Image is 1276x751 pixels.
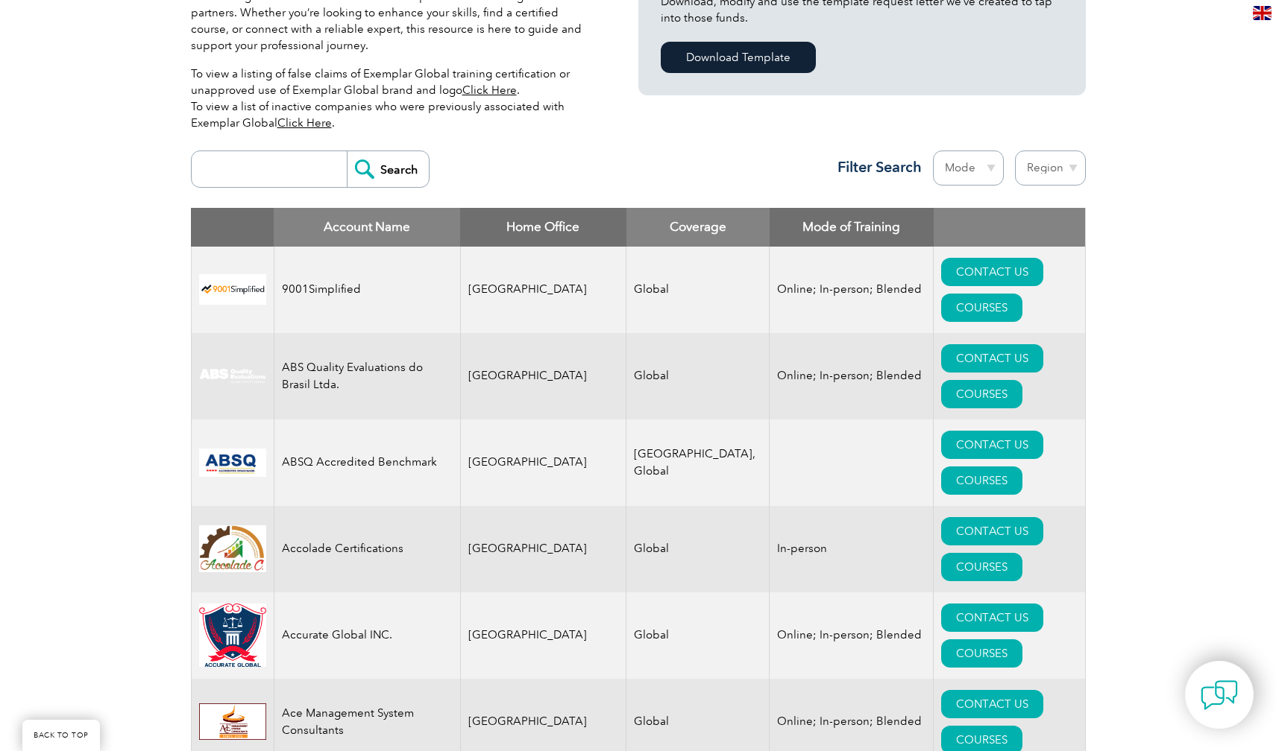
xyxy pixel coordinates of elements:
[661,42,816,73] a: Download Template
[941,603,1043,632] a: CONTACT US
[199,525,266,572] img: 1a94dd1a-69dd-eb11-bacb-002248159486-logo.jpg
[274,208,460,247] th: Account Name: activate to sort column descending
[941,344,1043,373] a: CONTACT US
[199,368,266,384] img: c92924ac-d9bc-ea11-a814-000d3a79823d-logo.jpg
[941,466,1022,495] a: COURSES
[199,703,266,740] img: 306afd3c-0a77-ee11-8179-000d3ae1ac14-logo.jpg
[770,247,934,333] td: Online; In-person; Blended
[770,333,934,419] td: Online; In-person; Blended
[626,333,770,419] td: Global
[941,380,1022,408] a: COURSES
[941,294,1022,322] a: COURSES
[941,258,1043,286] a: CONTACT US
[460,419,626,506] td: [GEOGRAPHIC_DATA]
[277,116,332,130] a: Click Here
[460,333,626,419] td: [GEOGRAPHIC_DATA]
[941,517,1043,545] a: CONTACT US
[347,151,429,187] input: Search
[274,506,460,592] td: Accolade Certifications
[626,208,770,247] th: Coverage: activate to sort column ascending
[460,208,626,247] th: Home Office: activate to sort column ascending
[626,506,770,592] td: Global
[274,419,460,506] td: ABSQ Accredited Benchmark
[199,274,266,305] img: 37c9c059-616f-eb11-a812-002248153038-logo.png
[274,333,460,419] td: ABS Quality Evaluations do Brasil Ltda.
[199,449,266,477] img: cc24547b-a6e0-e911-a812-000d3a795b83-logo.png
[941,639,1022,668] a: COURSES
[191,66,594,131] p: To view a listing of false claims of Exemplar Global training certification or unapproved use of ...
[460,247,626,333] td: [GEOGRAPHIC_DATA]
[274,592,460,679] td: Accurate Global INC.
[274,247,460,333] td: 9001Simplified
[460,506,626,592] td: [GEOGRAPHIC_DATA]
[1201,676,1238,714] img: contact-chat.png
[462,83,517,97] a: Click Here
[941,690,1043,718] a: CONTACT US
[941,431,1043,459] a: CONTACT US
[626,247,770,333] td: Global
[460,592,626,679] td: [GEOGRAPHIC_DATA]
[22,720,100,751] a: BACK TO TOP
[1253,6,1272,20] img: en
[941,553,1022,581] a: COURSES
[829,158,922,177] h3: Filter Search
[770,506,934,592] td: In-person
[199,603,266,668] img: a034a1f6-3919-f011-998a-0022489685a1-logo.png
[770,208,934,247] th: Mode of Training: activate to sort column ascending
[770,592,934,679] td: Online; In-person; Blended
[626,419,770,506] td: [GEOGRAPHIC_DATA], Global
[934,208,1085,247] th: : activate to sort column ascending
[626,592,770,679] td: Global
